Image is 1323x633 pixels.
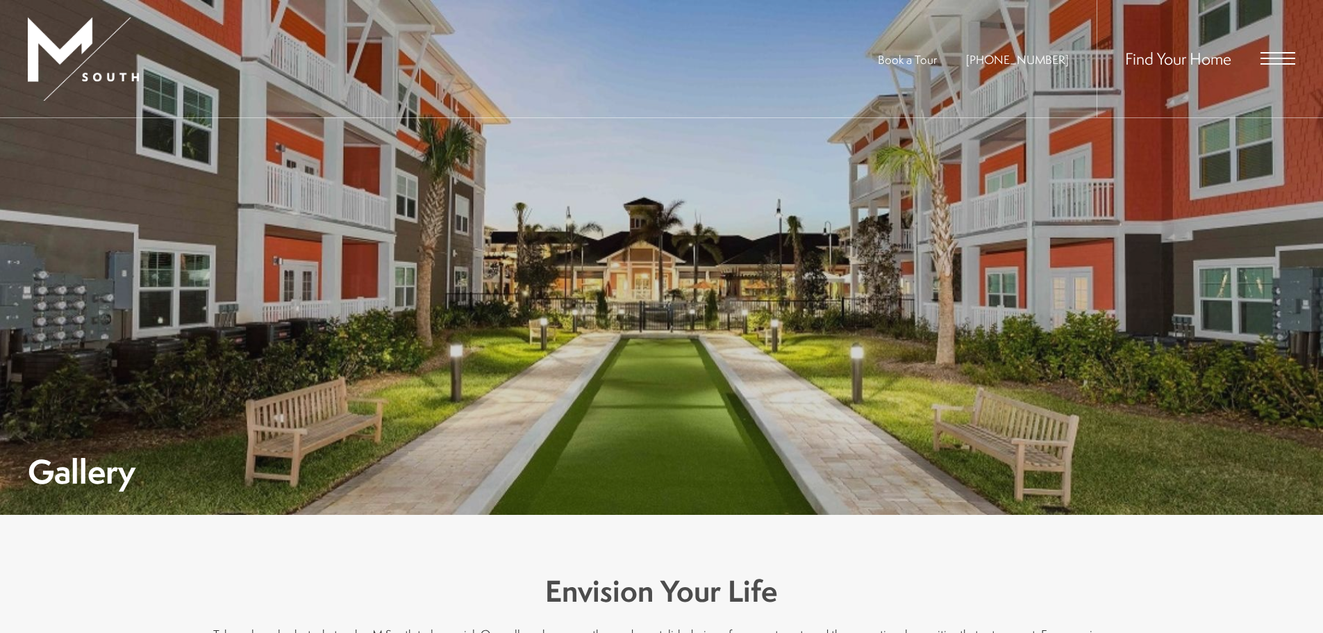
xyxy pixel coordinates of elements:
[966,51,1069,67] span: [PHONE_NUMBER]
[28,456,135,487] h1: Gallery
[878,51,937,67] a: Book a Tour
[1125,47,1231,69] a: Find Your Home
[28,17,139,101] img: MSouth
[966,51,1069,67] a: Call Us at 813-570-8014
[1260,52,1295,65] button: Open Menu
[210,570,1113,612] h3: Envision Your Life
